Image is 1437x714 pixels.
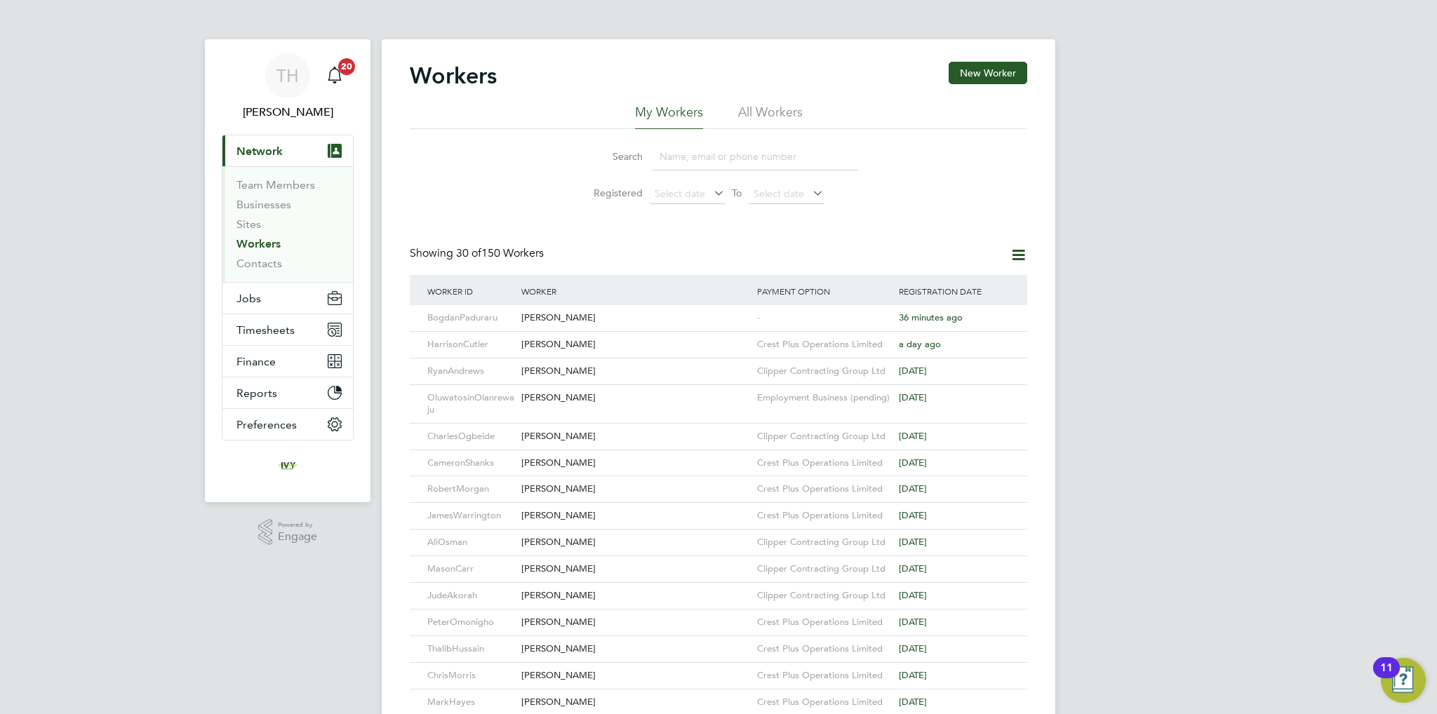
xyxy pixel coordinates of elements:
[899,616,927,628] span: [DATE]
[236,257,282,270] a: Contacts
[424,635,1013,647] a: ThalibHussain[PERSON_NAME]Crest Plus Operations Limited[DATE]
[754,583,895,609] div: Clipper Contracting Group Ltd
[518,305,754,331] div: [PERSON_NAME]
[518,503,754,529] div: [PERSON_NAME]
[754,636,895,662] div: Crest Plus Operations Limited
[754,503,895,529] div: Crest Plus Operations Limited
[410,62,497,90] h2: Workers
[1380,668,1393,686] div: 11
[518,476,754,502] div: [PERSON_NAME]
[222,454,354,477] a: Go to home page
[424,609,1013,621] a: PeterOmonigho[PERSON_NAME]Crest Plus Operations Limited[DATE]
[424,476,518,502] div: RobertMorgan
[754,450,895,476] div: Crest Plus Operations Limited
[754,663,895,689] div: Crest Plus Operations Limited
[424,450,518,476] div: CameronShanks
[276,67,299,85] span: TH
[424,424,518,450] div: CharlesOgbeide
[424,332,518,358] div: HarrisonCutler
[899,536,927,548] span: [DATE]
[754,609,895,635] div: Crest Plus Operations Limited
[580,150,643,163] label: Search
[424,529,1013,541] a: AliOsman[PERSON_NAME]Clipper Contracting Group Ltd[DATE]
[1381,658,1426,703] button: Open Resource Center, 11 new notifications
[754,275,895,307] div: Payment Option
[899,669,927,681] span: [DATE]
[899,696,927,708] span: [DATE]
[321,53,349,98] a: 20
[518,530,754,555] div: [PERSON_NAME]
[222,53,354,121] a: TH[PERSON_NAME]
[424,636,518,662] div: ThalibHussain
[635,104,703,129] li: My Workers
[424,555,1013,567] a: MasonCarr[PERSON_NAME]Clipper Contracting Group Ltd[DATE]
[754,424,895,450] div: Clipper Contracting Group Ltd
[424,582,1013,594] a: JudeAkorah[PERSON_NAME]Clipper Contracting Group Ltd[DATE]
[222,104,354,121] span: Tom Harvey
[754,385,895,411] div: Employment Business (pending)
[236,418,297,431] span: Preferences
[518,358,754,384] div: [PERSON_NAME]
[754,476,895,502] div: Crest Plus Operations Limited
[424,530,518,555] div: AliOsman
[424,358,518,384] div: RyanAndrews
[518,385,754,411] div: [PERSON_NAME]
[222,166,353,282] div: Network
[899,365,927,377] span: [DATE]
[518,450,754,476] div: [PERSON_NAME]
[899,391,927,403] span: [DATE]
[899,457,927,469] span: [DATE]
[456,246,544,260] span: 150 Workers
[424,358,1013,370] a: RyanAndrews[PERSON_NAME]Clipper Contracting Group Ltd[DATE]
[236,386,277,400] span: Reports
[754,187,804,200] span: Select date
[754,556,895,582] div: Clipper Contracting Group Ltd
[728,184,746,202] span: To
[899,509,927,521] span: [DATE]
[580,187,643,199] label: Registered
[424,583,518,609] div: JudeAkorah
[424,503,518,529] div: JamesWarrington
[899,563,927,574] span: [DATE]
[518,424,754,450] div: [PERSON_NAME]
[899,311,963,323] span: 36 minutes ago
[424,304,1013,316] a: BogdanPaduraru[PERSON_NAME]-36 minutes ago
[424,384,1013,396] a: OluwatosinOlanrewaju[PERSON_NAME]Employment Business (pending)[DATE]
[222,135,353,166] button: Network
[518,332,754,358] div: [PERSON_NAME]
[410,246,547,261] div: Showing
[424,502,1013,514] a: JamesWarrington[PERSON_NAME]Crest Plus Operations Limited[DATE]
[754,530,895,555] div: Clipper Contracting Group Ltd
[236,237,281,250] a: Workers
[424,305,518,331] div: BogdanPaduraru
[899,430,927,442] span: [DATE]
[236,217,261,231] a: Sites
[424,385,518,423] div: OluwatosinOlanrewaju
[653,143,857,170] input: Name, email or phone number
[518,663,754,689] div: [PERSON_NAME]
[258,519,318,546] a: Powered byEngage
[236,323,295,337] span: Timesheets
[236,198,291,211] a: Businesses
[518,609,754,635] div: [PERSON_NAME]
[424,476,1013,487] a: RobertMorgan[PERSON_NAME]Crest Plus Operations Limited[DATE]
[278,519,317,531] span: Powered by
[424,275,518,307] div: Worker ID
[518,275,754,307] div: Worker
[754,332,895,358] div: Crest Plus Operations Limited
[236,178,315,191] a: Team Members
[949,62,1027,84] button: New Worker
[899,483,927,494] span: [DATE]
[518,636,754,662] div: [PERSON_NAME]
[236,355,276,368] span: Finance
[236,292,261,305] span: Jobs
[754,305,895,331] div: -
[222,409,353,440] button: Preferences
[424,609,518,635] div: PeterOmonigho
[899,589,927,601] span: [DATE]
[205,39,370,502] nav: Main navigation
[222,283,353,314] button: Jobs
[424,450,1013,462] a: CameronShanks[PERSON_NAME]Crest Plus Operations Limited[DATE]
[222,314,353,345] button: Timesheets
[424,331,1013,343] a: HarrisonCutler[PERSON_NAME]Crest Plus Operations Limiteda day ago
